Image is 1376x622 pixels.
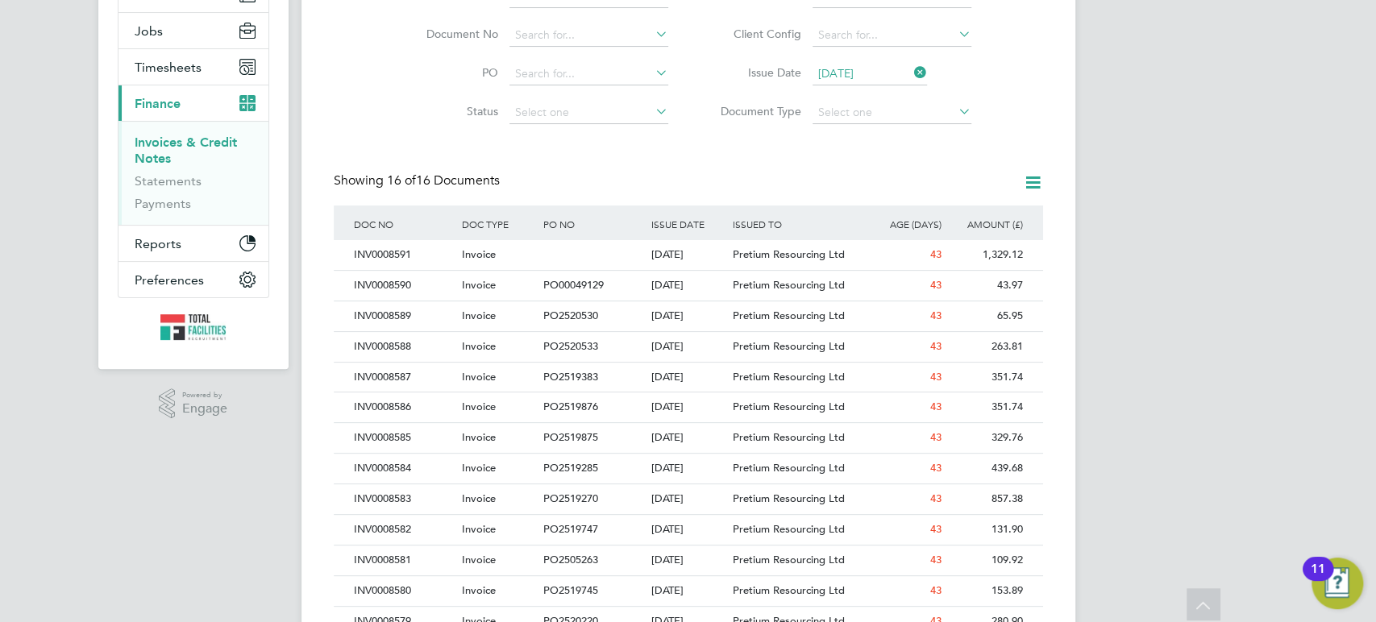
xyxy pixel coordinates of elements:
div: DOC NO [350,205,458,243]
div: 329.76 [946,423,1027,453]
div: 351.74 [946,392,1027,422]
span: PO2520533 [543,339,598,353]
span: 16 Documents [387,172,500,189]
span: 43 [930,491,942,505]
div: INV0008584 [350,454,458,483]
div: 153.89 [946,576,1027,606]
img: tfrecruitment-logo-retina.png [160,314,227,340]
span: PO2520530 [543,309,598,322]
div: 439.68 [946,454,1027,483]
button: Finance [118,85,268,121]
span: 43 [930,339,942,353]
div: [DATE] [647,545,729,575]
span: 43 [930,400,942,413]
a: Statements [135,173,202,189]
span: Invoice [462,247,496,261]
span: Invoice [462,400,496,413]
div: 1,329.12 [946,240,1027,270]
div: INV0008582 [350,515,458,545]
input: Select one [509,102,668,124]
div: [DATE] [647,515,729,545]
a: Invoices & Credit Notes [135,135,237,166]
div: 109.92 [946,545,1027,575]
span: Pretium Resourcing Ltd [733,339,845,353]
span: Preferences [135,272,204,288]
div: ISSUED TO [729,205,864,243]
span: PO2519876 [543,400,598,413]
div: Finance [118,121,268,225]
span: PO2505263 [543,553,598,566]
input: Search for... [509,24,668,47]
label: Issue Date [709,65,801,80]
span: 43 [930,553,942,566]
div: ISSUE DATE [647,205,729,243]
span: Reports [135,236,181,251]
span: Pretium Resourcing Ltd [733,430,845,444]
input: Select one [813,63,927,85]
a: Payments [135,196,191,211]
span: Pretium Resourcing Ltd [733,583,845,597]
span: 43 [930,370,942,384]
span: 43 [930,309,942,322]
span: PO2519383 [543,370,598,384]
div: [DATE] [647,576,729,606]
span: Invoice [462,583,496,597]
div: 11 [1311,569,1325,590]
div: [DATE] [647,484,729,514]
a: Go to home page [118,314,269,340]
span: Pretium Resourcing Ltd [733,278,845,292]
a: Powered byEngage [159,388,227,419]
div: INV0008590 [350,271,458,301]
div: INV0008587 [350,363,458,392]
div: 43.97 [946,271,1027,301]
span: Pretium Resourcing Ltd [733,247,845,261]
span: 43 [930,522,942,536]
span: Invoice [462,553,496,566]
span: Powered by [182,388,227,402]
button: Preferences [118,262,268,297]
span: Invoice [462,461,496,475]
div: [DATE] [647,271,729,301]
span: Pretium Resourcing Ltd [733,522,845,536]
label: Client Config [709,27,801,41]
span: PO00049129 [543,278,604,292]
div: DOC TYPE [458,205,539,243]
span: 16 of [387,172,416,189]
span: 43 [930,247,942,261]
div: INV0008581 [350,545,458,575]
span: 43 [930,278,942,292]
div: [DATE] [647,240,729,270]
div: AGE (DAYS) [864,205,946,243]
span: Finance [135,96,181,111]
div: AMOUNT (£) [946,205,1027,243]
div: [DATE] [647,454,729,483]
span: Invoice [462,370,496,384]
button: Reports [118,226,268,261]
span: PO2519875 [543,430,598,444]
div: INV0008588 [350,332,458,362]
div: INV0008580 [350,576,458,606]
div: 263.81 [946,332,1027,362]
label: Status [405,104,498,118]
span: PO2519270 [543,491,598,505]
div: INV0008589 [350,301,458,331]
div: [DATE] [647,363,729,392]
button: Timesheets [118,49,268,85]
span: 43 [930,430,942,444]
div: 131.90 [946,515,1027,545]
input: Search for... [813,24,971,47]
div: [DATE] [647,423,729,453]
span: Invoice [462,430,496,444]
span: Pretium Resourcing Ltd [733,491,845,505]
div: INV0008583 [350,484,458,514]
span: Pretium Resourcing Ltd [733,309,845,322]
div: 857.38 [946,484,1027,514]
div: PO NO [539,205,647,243]
input: Select one [813,102,971,124]
span: PO2519745 [543,583,598,597]
div: [DATE] [647,392,729,422]
span: Invoice [462,309,496,322]
span: Pretium Resourcing Ltd [733,400,845,413]
span: Pretium Resourcing Ltd [733,461,845,475]
span: PO2519285 [543,461,598,475]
